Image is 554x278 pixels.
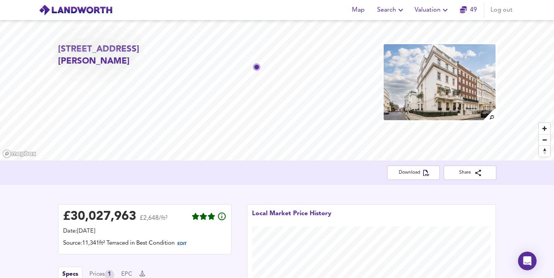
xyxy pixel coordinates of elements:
[140,215,168,226] span: £2,648/ft²
[456,2,481,18] button: 49
[539,123,550,134] button: Zoom in
[383,43,496,121] img: property
[460,5,477,16] a: 49
[63,227,226,236] div: Date: [DATE]
[539,145,550,157] button: Reset bearing to north
[539,134,550,145] button: Zoom out
[63,211,136,223] div: £ 30,027,963
[346,2,371,18] button: Map
[387,166,440,180] button: Download
[491,5,513,16] span: Log out
[177,242,187,246] span: EDIT
[393,169,434,177] span: Download
[63,239,226,249] div: Source: 11,341ft² Terraced in Best Condition
[39,4,113,16] img: logo
[518,252,537,270] div: Open Intercom Messenger
[444,166,496,180] button: Share
[252,209,331,226] div: Local Market Price History
[412,2,453,18] button: Valuation
[374,2,408,18] button: Search
[349,5,368,16] span: Map
[415,5,450,16] span: Valuation
[2,149,36,158] a: Mapbox homepage
[483,108,496,121] img: search
[377,5,405,16] span: Search
[487,2,516,18] button: Log out
[450,169,490,177] span: Share
[539,146,550,157] span: Reset bearing to north
[58,43,198,68] h2: [STREET_ADDRESS][PERSON_NAME]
